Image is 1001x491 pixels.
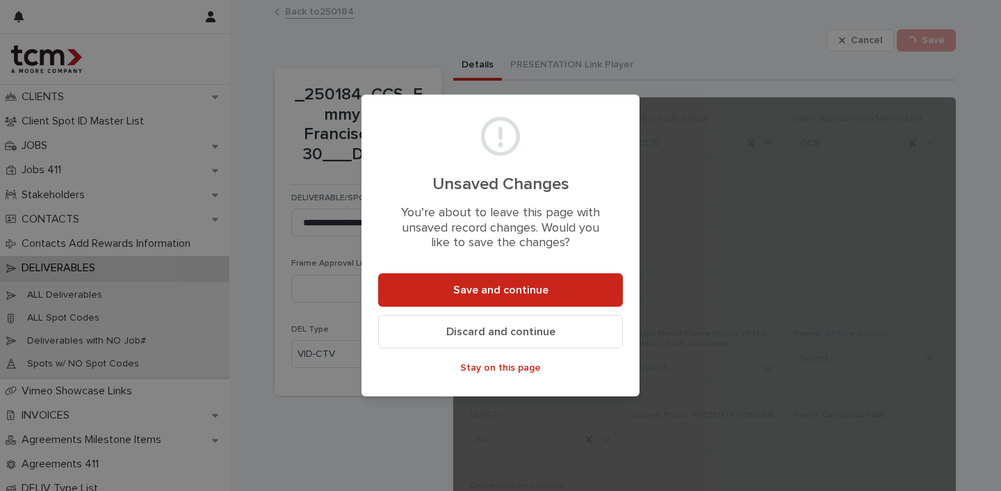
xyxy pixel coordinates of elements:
p: You’re about to leave this page with unsaved record changes. Would you like to save the changes? [395,206,606,251]
button: Save and continue [378,273,623,307]
button: Stay on this page [378,357,623,379]
span: Save and continue [453,284,548,296]
h2: Unsaved Changes [395,175,606,195]
span: Stay on this page [460,363,541,373]
button: Discard and continue [378,315,623,348]
span: Discard and continue [446,326,555,337]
